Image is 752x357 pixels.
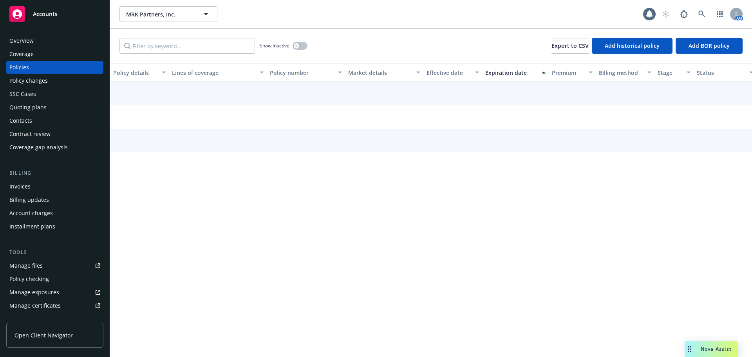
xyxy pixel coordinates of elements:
div: Policies [9,61,29,74]
div: Expiration date [485,69,537,77]
a: Manage exposures [6,286,103,299]
div: Contract review [9,128,51,140]
button: Add historical policy [592,38,672,54]
a: Manage claims [6,313,103,325]
span: MRK Partners, Inc. [126,10,194,18]
div: Manage certificates [9,299,61,312]
button: Export to CSV [551,38,589,54]
a: Invoices [6,180,103,193]
div: Billing method [599,69,643,77]
div: Drag to move [685,341,694,357]
span: Export to CSV [551,42,589,49]
div: Premium [552,69,584,77]
div: Status [697,69,745,77]
div: Quoting plans [9,101,47,114]
button: Premium [549,63,596,82]
div: Policy checking [9,273,49,285]
a: Billing updates [6,194,103,206]
div: Stage [658,69,682,77]
button: Policy details [110,63,169,82]
a: Report a Bug [676,6,692,22]
div: Installment plans [9,220,55,233]
a: Manage certificates [6,299,103,312]
a: Account charges [6,207,103,219]
div: Policy details [113,69,157,77]
span: Add historical policy [605,42,660,49]
button: Billing method [596,63,654,82]
span: Open Client Navigator [14,331,73,339]
input: Filter by keyword... [119,38,255,54]
div: Coverage gap analysis [9,141,68,154]
a: Manage files [6,259,103,272]
a: Coverage [6,48,103,60]
button: Policy number [267,63,345,82]
a: Policy changes [6,74,103,87]
a: Switch app [712,6,728,22]
a: Contract review [6,128,103,140]
a: Installment plans [6,220,103,233]
div: Effective date [427,69,470,77]
div: Billing [6,169,103,177]
div: Lines of coverage [172,69,255,77]
div: Tools [6,248,103,256]
a: Policies [6,61,103,74]
div: Manage files [9,259,43,272]
div: Invoices [9,180,31,193]
button: Effective date [423,63,482,82]
a: Quoting plans [6,101,103,114]
a: SSC Cases [6,88,103,100]
button: Stage [654,63,694,82]
div: Policy changes [9,74,48,87]
a: Coverage gap analysis [6,141,103,154]
span: Accounts [33,11,58,17]
a: Accounts [6,3,103,25]
span: Show inactive [260,42,289,49]
div: Policy number [270,69,333,77]
div: Coverage [9,48,34,60]
button: Nova Assist [685,341,738,357]
div: Market details [348,69,412,77]
button: MRK Partners, Inc. [119,6,217,22]
a: Contacts [6,114,103,127]
a: Policy checking [6,273,103,285]
div: Manage claims [9,313,49,325]
button: Expiration date [482,63,549,82]
div: Contacts [9,114,32,127]
a: Search [694,6,710,22]
a: Start snowing [658,6,674,22]
div: Manage exposures [9,286,59,299]
span: Add BOR policy [689,42,730,49]
div: Billing updates [9,194,49,206]
span: Nova Assist [701,346,732,352]
div: SSC Cases [9,88,36,100]
div: Account charges [9,207,53,219]
a: Overview [6,34,103,47]
div: Overview [9,34,34,47]
button: Lines of coverage [169,63,267,82]
button: Add BOR policy [676,38,743,54]
button: Market details [345,63,423,82]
